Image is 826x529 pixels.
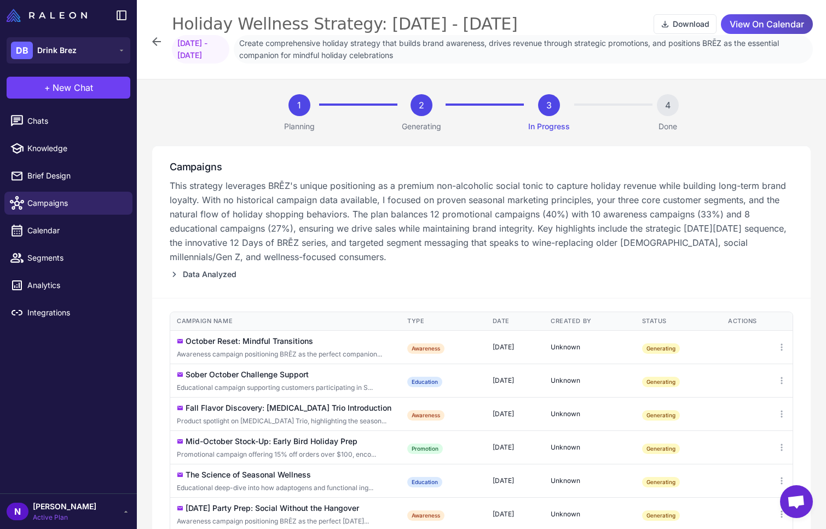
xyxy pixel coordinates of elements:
[7,37,130,64] button: DBDrink Brez
[551,442,629,452] div: Unknown
[172,35,229,64] span: [DATE] - [DATE]
[27,115,124,127] span: Chats
[177,349,394,359] div: Click to edit
[493,409,538,419] div: [DATE]
[642,410,680,421] span: Generating
[636,312,721,330] th: Status
[486,312,545,330] th: Date
[284,120,315,133] p: Planning
[4,110,132,133] a: Chats
[493,476,538,486] div: [DATE]
[551,509,629,519] div: Unknown
[27,170,124,182] span: Brief Design
[177,383,394,393] div: Click to edit
[551,376,629,386] div: Unknown
[177,516,394,526] div: Click to edit
[7,77,130,99] button: +New Chat
[170,179,793,264] p: This strategy leverages BRĒZ's unique positioning as a premium non-alcoholic social tonic to capt...
[186,402,391,414] div: Fall Flavor Discovery: [MEDICAL_DATA] Trio Introduction
[27,307,124,319] span: Integrations
[402,120,441,133] p: Generating
[4,137,132,160] a: Knowledge
[407,477,442,487] div: Education
[721,312,793,330] th: Actions
[186,369,309,381] div: Sober October Challenge Support
[33,501,96,513] span: [PERSON_NAME]
[407,343,444,354] div: Awareness
[4,219,132,242] a: Calendar
[551,476,629,486] div: Unknown
[407,444,443,454] div: Promotion
[407,510,444,521] div: Awareness
[407,377,442,387] div: Education
[551,342,629,352] div: Unknown
[411,94,432,116] div: 2
[7,503,28,520] div: N
[642,377,680,387] span: Generating
[44,81,50,94] span: +
[407,410,444,421] div: Awareness
[401,312,486,330] th: Type
[551,409,629,419] div: Unknown
[37,44,77,56] span: Drink Brez
[538,94,560,116] div: 3
[4,164,132,187] a: Brief Design
[4,192,132,215] a: Campaigns
[642,343,680,354] span: Generating
[528,120,570,133] p: In Progress
[4,246,132,269] a: Segments
[642,477,680,487] span: Generating
[177,450,394,459] div: Click to edit
[177,483,394,493] div: Click to edit
[27,279,124,291] span: Analytics
[186,469,311,481] div: The Science of Seasonal Wellness
[493,376,538,386] div: [DATE]
[7,9,87,22] img: Raleon Logo
[4,301,132,324] a: Integrations
[234,35,813,64] span: Create comprehensive holiday strategy that builds brand awareness, drives revenue through strateg...
[177,416,394,426] div: Click to edit
[493,509,538,519] div: [DATE]
[642,510,680,521] span: Generating
[657,94,679,116] div: 4
[172,13,517,35] div: Holiday Wellness Strategy: [DATE] - [DATE]
[170,312,401,330] th: Campaign Name
[493,342,538,352] div: [DATE]
[33,513,96,522] span: Active Plan
[170,159,793,174] h3: Campaigns
[642,444,680,454] span: Generating
[654,14,717,34] button: Download
[659,120,677,133] p: Done
[27,197,124,209] span: Campaigns
[493,442,538,452] div: [DATE]
[186,435,357,447] div: Mid-October Stock-Up: Early Bird Holiday Prep
[288,94,310,116] div: 1
[544,312,636,330] th: Created By
[183,268,236,280] span: Data Analyzed
[27,252,124,264] span: Segments
[11,42,33,59] div: DB
[186,502,359,514] div: [DATE] Party Prep: Social Without the Hangover
[27,225,124,237] span: Calendar
[53,81,93,94] span: New Chat
[27,142,124,154] span: Knowledge
[186,335,313,347] div: October Reset: Mindful Transitions
[4,274,132,297] a: Analytics
[730,15,804,34] span: View On Calendar
[780,485,813,518] div: Open chat
[7,9,91,22] a: Raleon Logo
